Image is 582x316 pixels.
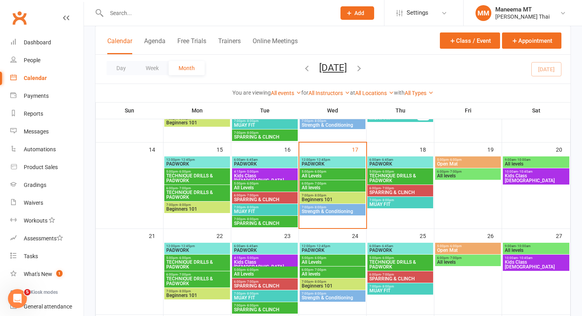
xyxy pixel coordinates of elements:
[518,170,533,173] span: - 10:45am
[178,170,191,173] span: - 6:00pm
[178,187,191,190] span: - 7:00pm
[381,273,394,276] span: - 7:00pm
[437,173,499,178] span: All levels
[301,292,364,295] span: 7:00pm
[8,289,27,308] iframe: Intercom live chat
[369,170,432,173] span: 5:00pm
[434,102,502,119] th: Fri
[24,164,58,170] div: Product Sales
[369,190,432,195] span: SPARRING & CLINCH
[234,256,296,260] span: 4:15pm
[234,131,296,135] span: 7:00pm
[319,62,347,73] button: [DATE]
[24,217,48,224] div: Workouts
[234,158,296,162] span: 6:00am
[10,298,84,316] a: General attendance kiosk mode
[149,229,163,242] div: 21
[166,158,228,162] span: 12:00pm
[234,185,296,190] span: All Levels
[24,75,47,81] div: Calendar
[245,268,259,272] span: - 6:00pm
[234,260,296,269] span: Kids Class [DEMOGRAPHIC_DATA]
[301,170,364,173] span: 5:00pm
[245,182,259,185] span: - 6:00pm
[169,61,205,75] button: Month
[24,235,63,242] div: Assessments
[301,182,364,185] span: 6:00pm
[177,37,206,54] button: Free Trials
[24,57,40,63] div: People
[10,123,84,141] a: Messages
[518,256,533,260] span: - 10:45am
[301,185,364,190] span: All levels
[301,158,364,162] span: 12:00pm
[149,143,163,156] div: 14
[24,182,46,188] div: Gradings
[10,141,84,158] a: Automations
[218,37,241,54] button: Trainers
[234,209,296,214] span: MUAY FIT
[166,162,228,166] span: PADWORK
[245,304,259,307] span: - 8:00pm
[380,244,393,248] span: - 6:45am
[354,10,364,16] span: Add
[352,229,366,242] div: 24
[516,244,531,248] span: - 10:00am
[24,39,51,46] div: Dashboard
[24,303,72,310] div: General attendance
[301,162,364,166] span: PADWORK
[178,289,191,293] span: - 8:00pm
[369,173,432,183] span: TECHNIQUE DRILLS & PADWORK
[437,248,499,253] span: Open Mat
[245,217,259,221] span: - 8:00pm
[234,194,296,197] span: 6:00pm
[504,256,568,260] span: 10:00am
[245,292,259,295] span: - 8:00pm
[301,206,364,209] span: 7:00pm
[437,260,499,265] span: All levels
[166,289,228,293] span: 7:00pm
[504,248,568,253] span: All levels
[245,158,258,162] span: - 6:45am
[437,170,499,173] span: 6:00pm
[10,176,84,194] a: Gradings
[166,203,228,207] span: 7:00pm
[10,8,29,28] a: Clubworx
[10,105,84,123] a: Reports
[234,197,296,202] span: SPARRING & CLINCH
[301,295,364,300] span: Strength & Conditioning
[234,123,296,128] span: MUAY FIT
[234,268,296,272] span: 5:00pm
[340,6,374,20] button: Add
[10,265,84,283] a: What's New1
[313,170,326,173] span: - 6:00pm
[24,128,49,135] div: Messages
[502,102,571,119] th: Sat
[217,143,231,156] div: 15
[313,268,326,272] span: - 7:00pm
[516,158,531,162] span: - 10:00am
[10,212,84,230] a: Workouts
[315,244,330,248] span: - 12:45pm
[166,187,228,190] span: 6:00pm
[24,93,49,99] div: Payments
[245,280,259,284] span: - 7:00pm
[440,32,500,49] button: Class / Event
[301,244,364,248] span: 12:00pm
[369,158,432,162] span: 6:00am
[10,69,84,87] a: Calendar
[487,229,502,242] div: 26
[369,260,432,269] span: TECHNIQUE DRILLS & PADWORK
[24,289,30,295] span: 5
[107,61,136,75] button: Day
[405,90,434,96] a: All Types
[166,190,228,200] span: TECHNIQUE DRILLS & PADWORK
[437,158,499,162] span: 5:00pm
[166,276,228,286] span: TECHNIQUE DRILLS & PADWORK
[234,135,296,139] span: SPARRING & CLINCH
[495,13,550,20] div: [PERSON_NAME] Thai
[24,253,38,259] div: Tasks
[234,170,296,173] span: 4:15pm
[234,173,296,183] span: Kids Class [DEMOGRAPHIC_DATA]
[10,34,84,51] a: Dashboard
